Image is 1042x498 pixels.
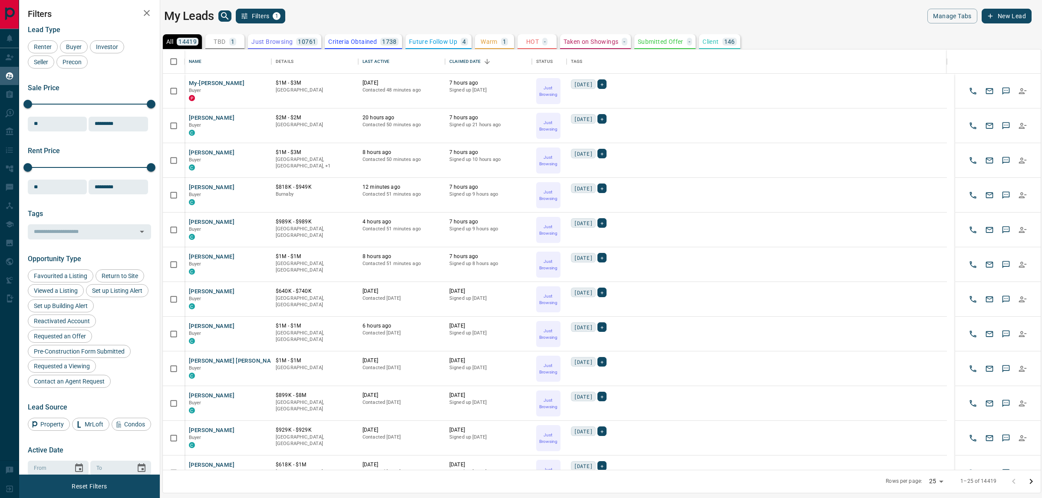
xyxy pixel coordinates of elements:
[328,39,377,45] p: Criteria Obtained
[276,114,354,121] p: $2M - $2M
[189,88,201,93] span: Buyer
[449,156,528,163] p: Signed up 10 hours ago
[28,299,94,312] div: Set up Building Alert
[363,322,441,330] p: 6 hours ago
[1016,223,1029,236] button: Reallocate
[597,253,607,262] div: +
[999,397,1012,410] button: SMS
[28,360,96,373] div: Requested a Viewing
[133,459,150,477] button: Choose date
[28,330,92,343] div: Requested an Offer
[1016,397,1029,410] button: Reallocate
[1018,87,1027,95] svg: Reallocate
[985,156,994,165] svg: Email
[363,114,441,121] p: 20 hours ago
[600,427,603,436] span: +
[189,234,195,240] div: condos.ca
[276,49,293,74] div: Details
[999,293,1012,306] button: SMS
[597,426,607,436] div: +
[449,191,528,198] p: Signed up 9 hours ago
[449,218,528,226] p: 7 hours ago
[189,357,281,365] button: [PERSON_NAME] [PERSON_NAME]
[1018,191,1027,200] svg: Reallocate
[1016,466,1029,479] button: Reallocate
[983,223,996,236] button: Email
[28,375,111,388] div: Contact an Agent Request
[363,191,441,198] p: Contacted 51 minutes ago
[983,189,996,202] button: Email
[600,288,603,297] span: +
[276,330,354,343] p: [GEOGRAPHIC_DATA], [GEOGRAPHIC_DATA]
[66,479,112,494] button: Reset Filters
[276,295,354,308] p: [GEOGRAPHIC_DATA], [GEOGRAPHIC_DATA]
[166,39,173,45] p: All
[164,9,214,23] h1: My Leads
[926,475,946,488] div: 25
[969,399,977,408] svg: Call
[966,328,979,341] button: Call
[28,345,131,358] div: Pre-Construction Form Submitted
[969,434,977,442] svg: Call
[89,287,145,294] span: Set up Listing Alert
[983,328,996,341] button: Email
[276,121,354,128] p: [GEOGRAPHIC_DATA]
[189,261,201,267] span: Buyer
[966,258,979,271] button: Call
[999,362,1012,375] button: SMS
[99,272,141,279] span: Return to Site
[999,189,1012,202] button: SMS
[999,432,1012,445] button: SMS
[536,49,553,74] div: Status
[597,322,607,332] div: +
[1002,260,1010,269] svg: Sms
[189,226,201,232] span: Buyer
[537,293,560,306] p: Just Browsing
[363,149,441,156] p: 8 hours ago
[189,303,195,309] div: condos.ca
[982,9,1032,23] button: New Lead
[56,56,88,69] div: Precon
[449,49,481,74] div: Claimed Date
[363,121,441,128] p: Contacted 50 minutes ago
[462,39,466,45] p: 4
[218,10,231,22] button: search button
[363,295,441,302] p: Contacted [DATE]
[1002,191,1010,200] svg: Sms
[983,119,996,132] button: Email
[1018,469,1027,477] svg: Reallocate
[999,154,1012,167] button: SMS
[600,80,603,88] span: +
[597,79,607,89] div: +
[449,114,528,121] p: 7 hours ago
[363,49,389,74] div: Last Active
[28,255,81,263] span: Opportunity Type
[966,189,979,202] button: Call
[1002,295,1010,304] svg: Sms
[276,79,354,87] p: $1M - $3M
[600,149,603,158] span: +
[1002,364,1010,373] svg: Sms
[597,461,607,471] div: +
[702,39,719,45] p: Client
[537,119,560,132] p: Just Browsing
[567,49,947,74] div: Tags
[999,223,1012,236] button: SMS
[1016,189,1029,202] button: Reallocate
[93,43,121,50] span: Investor
[969,191,977,200] svg: Call
[966,293,979,306] button: Call
[1016,432,1029,445] button: Reallocate
[214,39,225,45] p: TBD
[1002,434,1010,442] svg: Sms
[574,80,593,88] span: [DATE]
[1002,469,1010,477] svg: Sms
[363,87,441,94] p: Contacted 48 minutes ago
[449,253,528,260] p: 7 hours ago
[271,49,358,74] div: Details
[63,43,85,50] span: Buyer
[31,363,93,370] span: Requested a Viewing
[985,469,994,477] svg: Email
[449,226,528,233] p: Signed up 9 hours ago
[449,288,528,295] p: [DATE]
